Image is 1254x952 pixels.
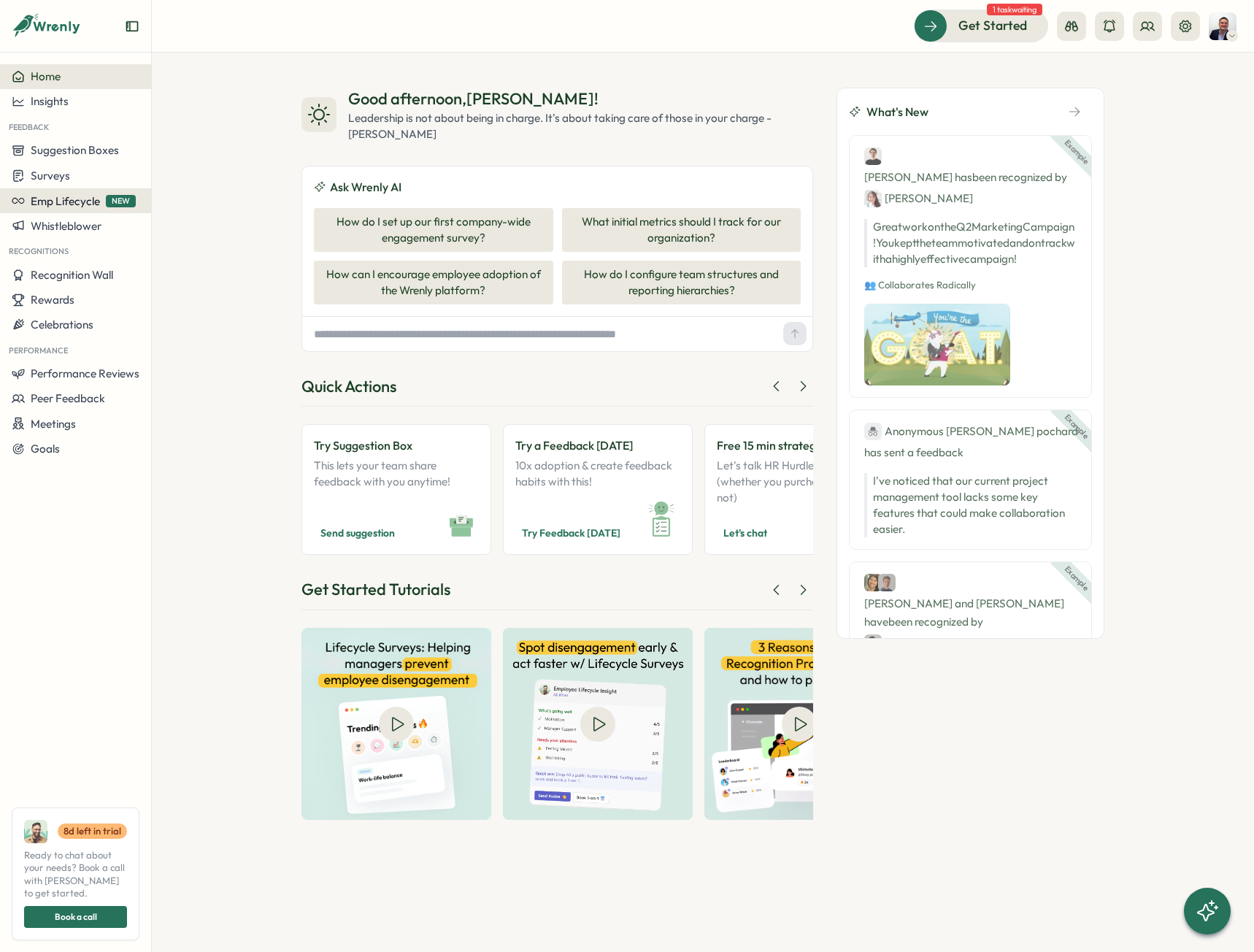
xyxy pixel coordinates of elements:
div: Quick Actions [301,375,396,398]
p: 👥 Collaborates Radically [864,279,1077,292]
img: Cassie [864,574,882,591]
p: Try Suggestion Box [314,437,479,455]
div: [PERSON_NAME] and [PERSON_NAME] have been recognized by [864,574,1077,652]
p: I've noticed that our current project management tool lacks some key features that could make col... [873,473,1077,537]
div: Get Started Tutorials [301,578,450,601]
span: Surveys [31,169,70,183]
button: How do I configure team structures and reporting hierarchies? [562,261,801,304]
span: Celebrations [31,318,93,331]
span: Whistleblower [31,219,101,233]
button: Get Started [914,9,1048,42]
button: What initial metrics should I track for our organization? [562,208,801,252]
div: Leadership is not about being in charge. It's about taking care of those in your charge - [PERSON... [348,110,813,142]
p: Free 15 min strategy chat? [717,437,882,455]
span: Send suggestion [320,524,395,542]
span: Let's chat [723,524,767,542]
p: Try a Feedback [DATE] [515,437,680,455]
img: Ali Khan [24,820,47,843]
span: Insights [31,94,69,108]
p: This lets your team share feedback with you anytime! [314,458,479,506]
img: How to use the Wrenly AI Assistant [704,628,894,820]
span: Recognition Wall [31,268,113,282]
button: Book a call [24,906,127,928]
button: Try Feedback [DATE] [515,523,627,542]
img: Helping managers prevent employee disengagement [301,628,491,820]
img: Jack [878,574,896,591]
img: Hugh O'Brien [1209,12,1236,40]
button: Expand sidebar [125,19,139,34]
span: Rewards [31,293,74,307]
span: What's New [866,103,928,121]
span: Suggestion Boxes [31,143,119,157]
div: Anonymous [PERSON_NAME] pochard [864,422,1078,440]
a: 8d left in trial [58,824,127,840]
span: Peer Feedback [31,391,105,405]
img: Ben [864,147,882,165]
span: Ready to chat about your needs? Book a call with [PERSON_NAME] to get started. [24,849,127,900]
div: Good afternoon , [PERSON_NAME] ! [348,88,813,110]
span: Home [31,69,61,83]
span: Get Started [958,16,1027,35]
div: [PERSON_NAME] [864,189,973,207]
p: Let's talk HR Hurdles & Solutions (whether you purchase Wrenly or not) [717,458,882,506]
span: Performance Reviews [31,366,139,380]
img: Jane [864,190,882,207]
span: 1 task waiting [987,4,1042,15]
p: 10x adoption & create feedback habits with this! [515,458,680,506]
img: Recognition Image [864,304,1010,385]
span: Goals [31,442,60,456]
a: Free 15 min strategy chat?Let's talk HR Hurdles & Solutions (whether you purchase Wrenly or not)L... [704,424,894,555]
a: Try Suggestion BoxThis lets your team share feedback with you anytime!Send suggestion [301,424,491,555]
div: has sent a feedback [864,422,1077,461]
p: Great work on the Q2 Marketing Campaign! You kept the team motivated and on track with a highly e... [864,219,1077,267]
span: Ask Wrenly AI [330,178,401,196]
div: [PERSON_NAME] [864,634,973,652]
span: Meetings [31,417,76,431]
button: Send suggestion [314,523,401,542]
img: Carlos [864,634,882,652]
button: How can I encourage employee adoption of the Wrenly platform? [314,261,553,304]
span: Try Feedback [DATE] [522,524,620,542]
div: [PERSON_NAME] has been recognized by [864,147,1077,207]
span: Book a call [55,907,97,927]
span: NEW [106,195,136,207]
button: How do I set up our first company-wide engagement survey? [314,208,553,252]
span: Emp Lifecycle [31,194,100,208]
button: Let's chat [717,523,774,542]
img: Spot disengagement early & act faster with Lifecycle surveys [503,628,693,820]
